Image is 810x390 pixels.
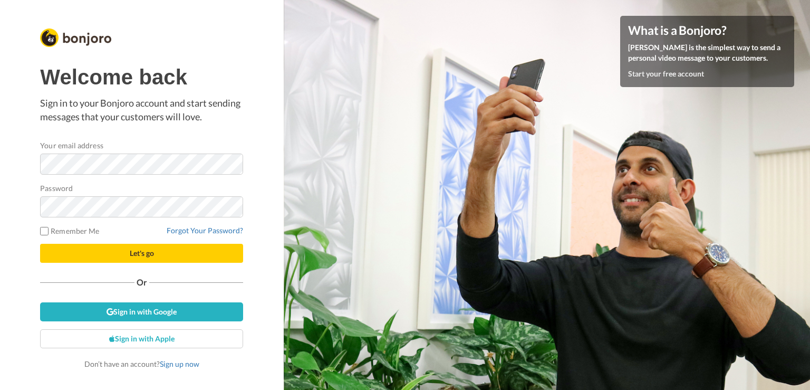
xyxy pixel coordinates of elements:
span: Or [134,279,149,286]
p: [PERSON_NAME] is the simplest way to send a personal video message to your customers. [628,42,786,63]
p: Sign in to your Bonjoro account and start sending messages that your customers will love. [40,97,243,123]
a: Sign in with Google [40,302,243,321]
label: Your email address [40,140,103,151]
h1: Welcome back [40,65,243,89]
label: Password [40,183,73,194]
h4: What is a Bonjoro? [628,24,786,37]
a: Sign in with Apple [40,329,243,348]
input: Remember Me [40,227,49,235]
a: Sign up now [160,359,199,368]
span: Let's go [130,249,154,258]
label: Remember Me [40,225,99,236]
span: Don’t have an account? [84,359,199,368]
button: Let's go [40,244,243,263]
a: Forgot Your Password? [167,226,243,235]
a: Start your free account [628,69,704,78]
